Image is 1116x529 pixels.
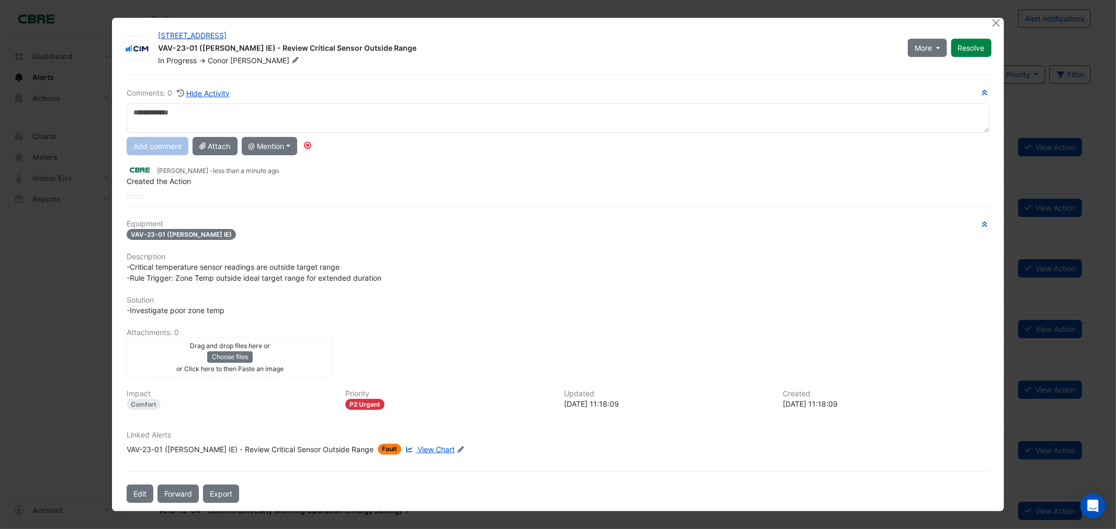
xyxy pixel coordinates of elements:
h6: Updated [564,389,770,398]
button: Forward [157,485,199,503]
h6: Solution [127,296,989,305]
span: Fault [378,444,401,455]
h6: Equipment [127,220,989,228]
span: -Investigate poor zone temp [127,306,224,315]
button: Attach [193,137,237,155]
span: VAV-23-01 ([PERSON_NAME] IE) [127,229,236,240]
button: Hide Activity [176,87,230,99]
a: [STREET_ADDRESS] [158,31,227,40]
span: 2025-09-03 11:18:09 [213,167,279,175]
small: Drag and drop files here or [190,342,270,350]
button: Close [991,18,1002,29]
button: More [908,39,947,57]
div: VAV-23-01 ([PERSON_NAME] IE) - Review Critical Sensor Outside Range [127,444,374,455]
div: Tooltip anchor [303,141,312,150]
span: View Chart [418,445,455,454]
div: Comments: 0 [127,87,230,99]
span: -> [199,56,206,65]
h6: Attachments: 0 [127,328,989,337]
span: In Progress [158,56,197,65]
button: Resolve [951,39,991,57]
a: Export [203,485,239,503]
div: Comfort [127,399,161,410]
small: or Click here to then Paste an image [176,365,284,373]
h6: Linked Alerts [127,431,989,440]
div: [DATE] 11:18:09 [783,398,989,409]
span: Conor [208,56,228,65]
h6: Impact [127,389,333,398]
div: VAV-23-01 ([PERSON_NAME] IE) - Review Critical Sensor Outside Range [158,43,895,55]
fa-icon: Edit Linked Alerts [457,446,465,454]
h6: Description [127,252,989,261]
button: Choose files [207,351,253,363]
span: More [915,42,932,53]
img: CIM [125,43,149,54]
img: CBRE Charter Hall [127,164,153,176]
h6: Created [783,389,989,398]
button: @ Mention [242,137,298,155]
div: Open Intercom Messenger [1080,493,1106,519]
span: Created the Action [127,177,191,186]
a: View Chart [403,444,455,455]
div: P2 Urgent [345,399,385,410]
h6: Priority [345,389,551,398]
div: [DATE] 11:18:09 [564,398,770,409]
span: -Critical temperature sensor readings are outside target range -Rule Trigger: Zone Temp outside i... [127,262,381,282]
button: Edit [127,485,153,503]
span: [PERSON_NAME] [230,55,301,66]
small: [PERSON_NAME] - [157,166,279,176]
